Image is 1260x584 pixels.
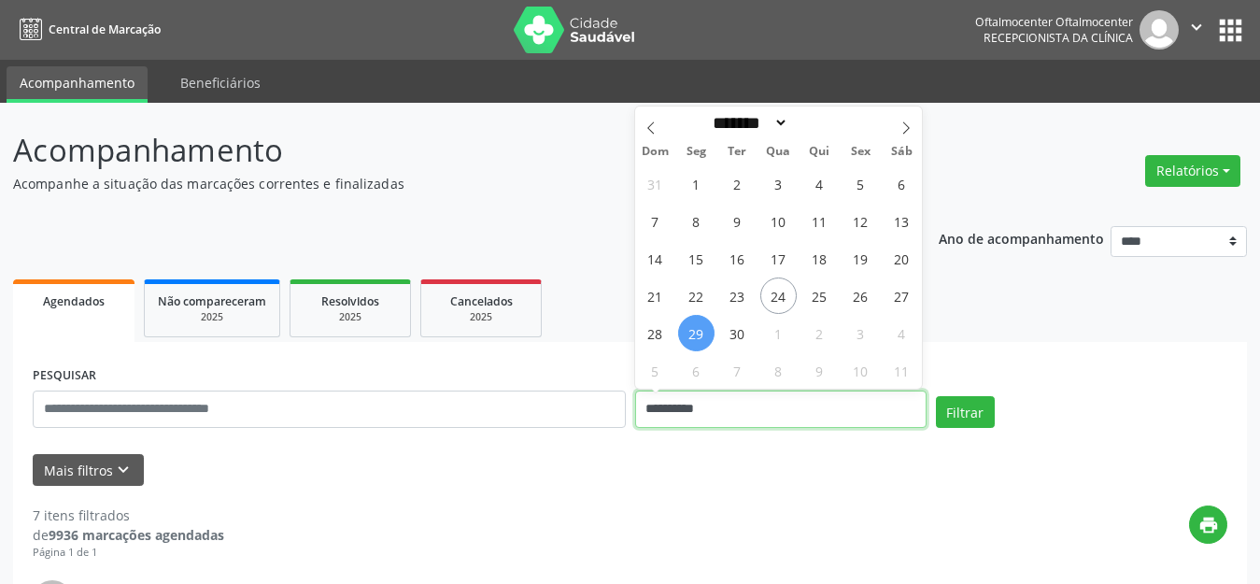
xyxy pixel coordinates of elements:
span: Qua [757,146,799,158]
span: Outubro 6, 2025 [678,352,715,389]
span: Agosto 31, 2025 [637,165,673,202]
span: Recepcionista da clínica [984,30,1133,46]
span: Outubro 4, 2025 [884,315,920,351]
p: Acompanhamento [13,127,877,174]
span: Agendados [43,293,105,309]
span: Setembro 13, 2025 [884,203,920,239]
span: Sáb [881,146,922,158]
span: Sex [840,146,881,158]
button:  [1179,10,1214,50]
div: 2025 [434,310,528,324]
span: Setembro 24, 2025 [760,278,797,314]
span: Setembro 1, 2025 [678,165,715,202]
span: Outubro 5, 2025 [637,352,673,389]
span: Setembro 6, 2025 [884,165,920,202]
a: Central de Marcação [13,14,161,45]
span: Setembro 18, 2025 [801,240,838,277]
div: Página 1 de 1 [33,545,224,561]
span: Setembro 9, 2025 [719,203,756,239]
span: Setembro 19, 2025 [842,240,879,277]
span: Setembro 23, 2025 [719,278,756,314]
span: Resolvidos [321,293,379,309]
select: Month [707,113,789,133]
span: Setembro 28, 2025 [637,315,673,351]
p: Ano de acompanhamento [939,226,1104,249]
span: Setembro 22, 2025 [678,278,715,314]
span: Setembro 2, 2025 [719,165,756,202]
strong: 9936 marcações agendadas [49,526,224,544]
button: Relatórios [1145,155,1240,187]
a: Beneficiários [167,66,274,99]
span: Setembro 12, 2025 [842,203,879,239]
span: Setembro 7, 2025 [637,203,673,239]
div: 2025 [158,310,266,324]
span: Outubro 3, 2025 [842,315,879,351]
span: Central de Marcação [49,21,161,37]
span: Setembro 14, 2025 [637,240,673,277]
span: Setembro 26, 2025 [842,278,879,314]
div: Oftalmocenter Oftalmocenter [975,14,1133,30]
span: Setembro 5, 2025 [842,165,879,202]
label: PESQUISAR [33,362,96,391]
span: Setembro 30, 2025 [719,315,756,351]
span: Setembro 29, 2025 [678,315,715,351]
button: apps [1214,14,1247,47]
div: de [33,525,224,545]
div: 7 itens filtrados [33,506,224,525]
button: print [1189,506,1227,544]
span: Ter [716,146,757,158]
i: keyboard_arrow_down [113,460,134,480]
span: Setembro 11, 2025 [801,203,838,239]
span: Setembro 20, 2025 [884,240,920,277]
i:  [1186,17,1207,37]
span: Dom [635,146,676,158]
span: Outubro 2, 2025 [801,315,838,351]
span: Não compareceram [158,293,266,309]
div: 2025 [304,310,397,324]
span: Qui [799,146,840,158]
i: print [1198,515,1219,535]
span: Outubro 1, 2025 [760,315,797,351]
span: Setembro 21, 2025 [637,278,673,314]
span: Outubro 9, 2025 [801,352,838,389]
span: Setembro 10, 2025 [760,203,797,239]
span: Cancelados [450,293,513,309]
span: Setembro 8, 2025 [678,203,715,239]
p: Acompanhe a situação das marcações correntes e finalizadas [13,174,877,193]
a: Acompanhamento [7,66,148,103]
img: img [1140,10,1179,50]
span: Outubro 8, 2025 [760,352,797,389]
span: Setembro 25, 2025 [801,278,838,314]
span: Setembro 3, 2025 [760,165,797,202]
span: Outubro 7, 2025 [719,352,756,389]
span: Outubro 10, 2025 [842,352,879,389]
span: Setembro 27, 2025 [884,278,920,314]
button: Mais filtroskeyboard_arrow_down [33,454,144,487]
span: Seg [675,146,716,158]
span: Setembro 16, 2025 [719,240,756,277]
span: Setembro 4, 2025 [801,165,838,202]
span: Setembro 15, 2025 [678,240,715,277]
button: Filtrar [936,396,995,428]
input: Year [788,113,850,133]
span: Setembro 17, 2025 [760,240,797,277]
span: Outubro 11, 2025 [884,352,920,389]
